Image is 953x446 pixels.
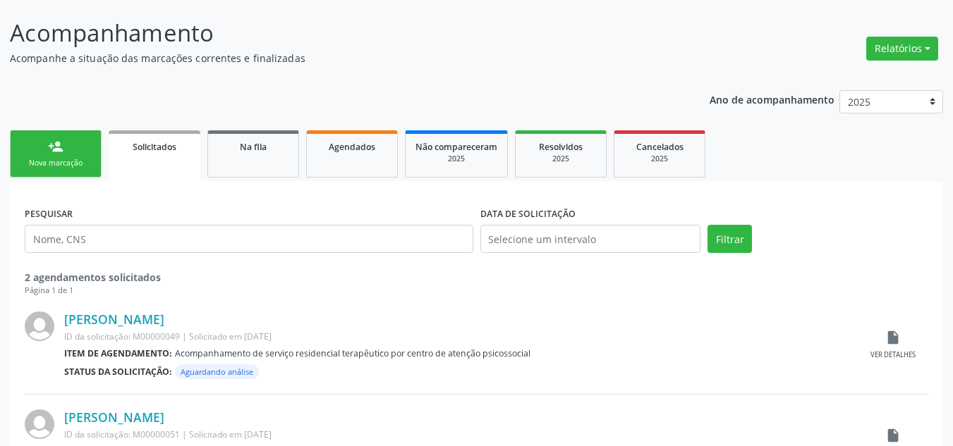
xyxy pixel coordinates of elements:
span: ID da solicitação: M00000049 | [64,330,187,342]
button: Filtrar [708,225,752,253]
label: PESQUISAR [25,203,73,225]
span: Solicitados [133,141,176,153]
span: Agendados [329,141,375,153]
span: Solicitado em [DATE] [189,330,272,342]
b: Status da solicitação: [64,366,172,378]
button: Relatórios [866,37,938,61]
span: Cancelados [636,141,684,153]
div: Nova marcação [20,158,91,168]
p: Ano de acompanhamento [710,90,834,108]
div: 2025 [526,154,596,164]
div: 2025 [415,154,497,164]
i: insert_drive_file [885,330,901,345]
p: Acompanhe a situação das marcações correntes e finalizadas [10,51,663,66]
b: Item de agendamento: [64,347,172,359]
i: insert_drive_file [885,428,901,443]
span: Não compareceram [415,141,497,153]
input: Nome, CNS [25,225,473,253]
strong: 2 agendamentos solicitados [25,271,161,284]
label: DATA DE SOLICITAÇÃO [480,203,576,225]
div: person_add [48,139,63,154]
span: Resolvidos [539,141,583,153]
p: Acompanhamento [10,16,663,51]
div: 2025 [624,154,695,164]
span: Solicitado em [DATE] [189,428,272,440]
a: [PERSON_NAME] [64,409,164,425]
input: Selecione um intervalo [480,225,701,253]
span: ID da solicitação: M00000051 | [64,428,187,440]
img: img [25,409,54,439]
a: [PERSON_NAME] [64,311,164,327]
span: Aguardando análise [175,364,259,379]
div: Página 1 de 1 [25,285,928,297]
img: img [25,311,54,341]
span: Na fila [240,141,267,153]
div: Ver detalhes [870,350,916,360]
span: Acompanhamento de serviço residencial terapêutico por centro de atenção psicossocial [175,347,530,359]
